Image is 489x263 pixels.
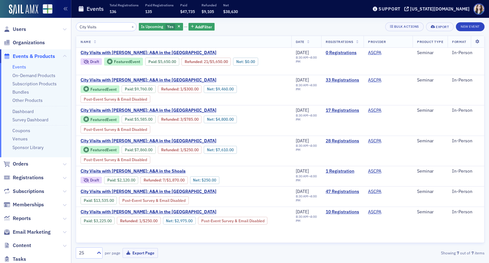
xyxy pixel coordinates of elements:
span: Subscriptions [13,188,44,195]
div: In-Person [452,189,480,195]
div: Refunded: 14 - $322500 [117,217,160,224]
div: Post-Event Survey [119,196,189,204]
span: City Visits with Josh McGowan: A&A in the Capital City [81,209,216,215]
span: Net : [166,218,174,223]
span: City Visits with Josh McGowan: A&A in the Queen City [81,77,216,83]
a: Memberships [4,201,44,208]
div: Paid: 2 - $565000 [145,58,179,65]
a: Orders [4,160,28,167]
span: : [84,218,94,223]
a: 1 Registration [326,168,359,174]
span: $0.00 [245,59,255,64]
span: : [120,218,139,223]
div: Yes [139,23,183,31]
p: Net [223,3,238,7]
span: : [161,147,180,152]
a: Reports [4,215,31,222]
span: Net : [193,178,202,182]
div: Seminar [417,168,443,174]
time: 4:00 PM [296,194,317,203]
strong: 7 [456,250,460,256]
div: Post-Event Survey [81,95,150,103]
a: Dashboard [12,109,34,114]
span: : [125,117,135,122]
a: Paid [84,198,92,203]
img: SailAMX [43,4,53,14]
a: City Visits with [PERSON_NAME]: A&A in the [GEOGRAPHIC_DATA] [81,108,287,113]
div: Bulk Actions [394,25,419,28]
div: In-Person [452,77,480,83]
span: Net : [207,147,216,152]
time: 8:30 AM [296,83,308,87]
a: Refunded [144,178,161,182]
div: Net: $297500 [163,217,196,224]
time: 4:00 PM [296,113,317,122]
span: $250.00 [184,147,199,152]
a: Email Marketing [4,229,51,236]
span: $5,650.00 [210,59,228,64]
span: $5,650.00 [158,59,176,64]
span: $4,800.00 [216,117,234,122]
a: Sponsor Library [12,145,44,150]
span: City Visits with Josh McGowan: A&A in the Magic City [81,50,216,56]
span: City Visits with Mike Brand: A&A in the River City [81,138,216,144]
span: ASCPA [368,108,408,113]
span: $9,760.00 [134,87,152,91]
span: $38,630 [223,9,238,14]
a: ASCPA [368,168,381,174]
span: Yes [167,24,174,29]
time: 8:30 AM [296,194,308,198]
span: Product Type [417,39,443,44]
div: Draft [90,60,99,63]
img: SailAMX [9,4,38,15]
span: $250.00 [143,218,158,223]
div: – [296,215,317,223]
span: Events & Products [13,53,55,60]
div: Post-Event Survey [81,156,150,164]
span: $250.00 [202,178,216,182]
div: Seminar [417,108,443,113]
button: [US_STATE][DOMAIN_NAME] [404,7,472,11]
span: : [125,87,135,91]
div: Paid: 2 - $212000 [104,176,138,184]
div: Featured Event [90,148,117,152]
span: $7,610.00 [216,147,234,152]
div: Paid: 37 - $976000 [122,85,156,93]
time: 4:00 PM [296,174,317,182]
div: Featured Event [90,118,117,121]
div: Refunded: 2 - $212000 [140,176,188,184]
a: ASCPA [368,138,381,144]
div: Paid: 29 - $786000 [122,146,156,153]
span: [DATE] [296,168,309,174]
div: In-Person [452,209,480,215]
a: Paid [125,87,133,91]
p: Total Registrations [110,3,138,7]
div: Refunded: 37 - $976000 [158,85,202,93]
strong: 7 [470,250,475,256]
a: Refunded [120,218,137,223]
span: 136 [110,9,116,14]
a: Refunded [161,87,178,91]
span: Name [81,39,91,44]
div: Draft [81,177,102,183]
div: – [296,194,317,203]
div: Seminar [417,77,443,83]
div: Featured Event [104,58,143,66]
span: : [148,59,158,64]
span: ASCPA [368,209,408,215]
a: ASCPA [368,189,381,195]
h1: Events [87,5,104,13]
time: 4:00 PM [296,214,317,223]
input: Search… [76,22,137,31]
div: – [296,83,317,91]
span: $2,975.00 [174,218,193,223]
span: Email Marketing [13,229,51,236]
div: Featured Event [81,116,119,124]
div: [US_STATE][DOMAIN_NAME] [410,6,470,12]
a: City Visits with [PERSON_NAME]: A&A in the [GEOGRAPHIC_DATA] [81,138,287,144]
span: : [125,147,135,152]
div: Draft [81,58,102,65]
time: 4:00 PM [296,55,317,64]
div: Featured Event [90,88,117,91]
a: 33 Registrations [326,77,359,83]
